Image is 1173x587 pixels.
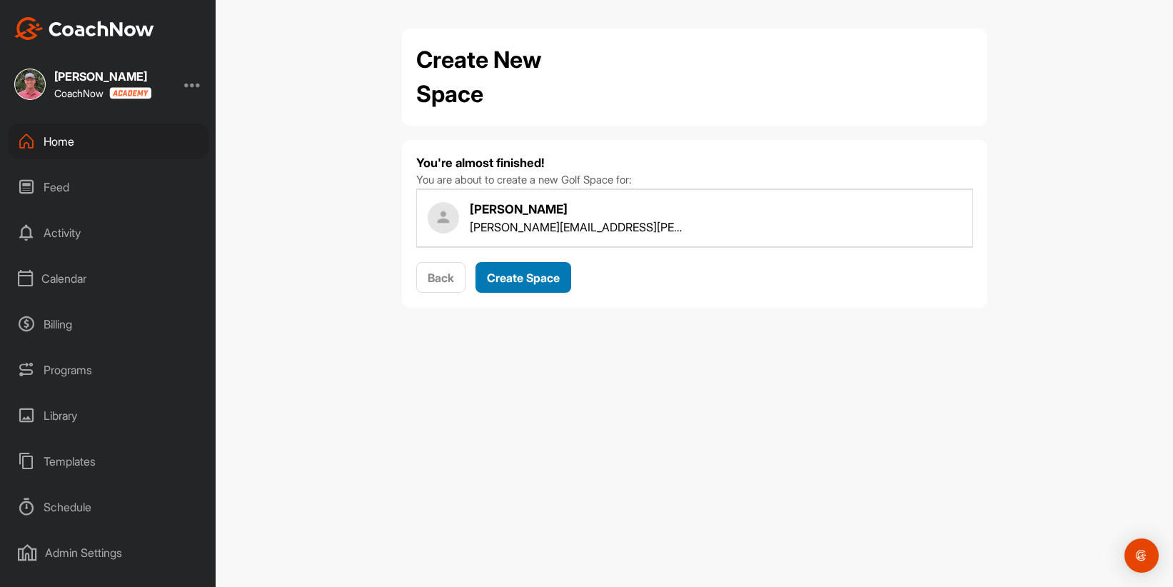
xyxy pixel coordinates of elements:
h4: You're almost finished! [416,154,973,172]
div: Schedule [8,489,209,525]
div: CoachNow [54,87,151,99]
span: Create Space [487,271,560,285]
img: CoachNow [14,17,154,40]
div: Feed [8,169,209,205]
div: [PERSON_NAME] [54,71,151,82]
div: Billing [8,306,209,342]
div: Activity [8,215,209,251]
div: Programs [8,352,209,388]
button: Back [416,262,465,293]
div: Open Intercom Messenger [1124,538,1159,573]
h4: [PERSON_NAME] [470,201,684,219]
div: Templates [8,443,209,479]
div: Library [8,398,209,433]
img: user [428,202,459,234]
img: CoachNow acadmey [109,87,151,99]
span: Back [428,271,454,285]
p: You are about to create a new Golf Space for: [416,172,973,189]
div: Admin Settings [8,535,209,571]
div: Home [8,124,209,159]
h2: Create New Space [416,43,609,111]
button: Create Space [475,262,571,293]
div: Calendar [8,261,209,296]
p: [PERSON_NAME][EMAIL_ADDRESS][PERSON_NAME][DOMAIN_NAME] [470,219,684,236]
img: square_c3aec3cec3bc5e9413527c38e890e07a.jpg [14,69,46,100]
